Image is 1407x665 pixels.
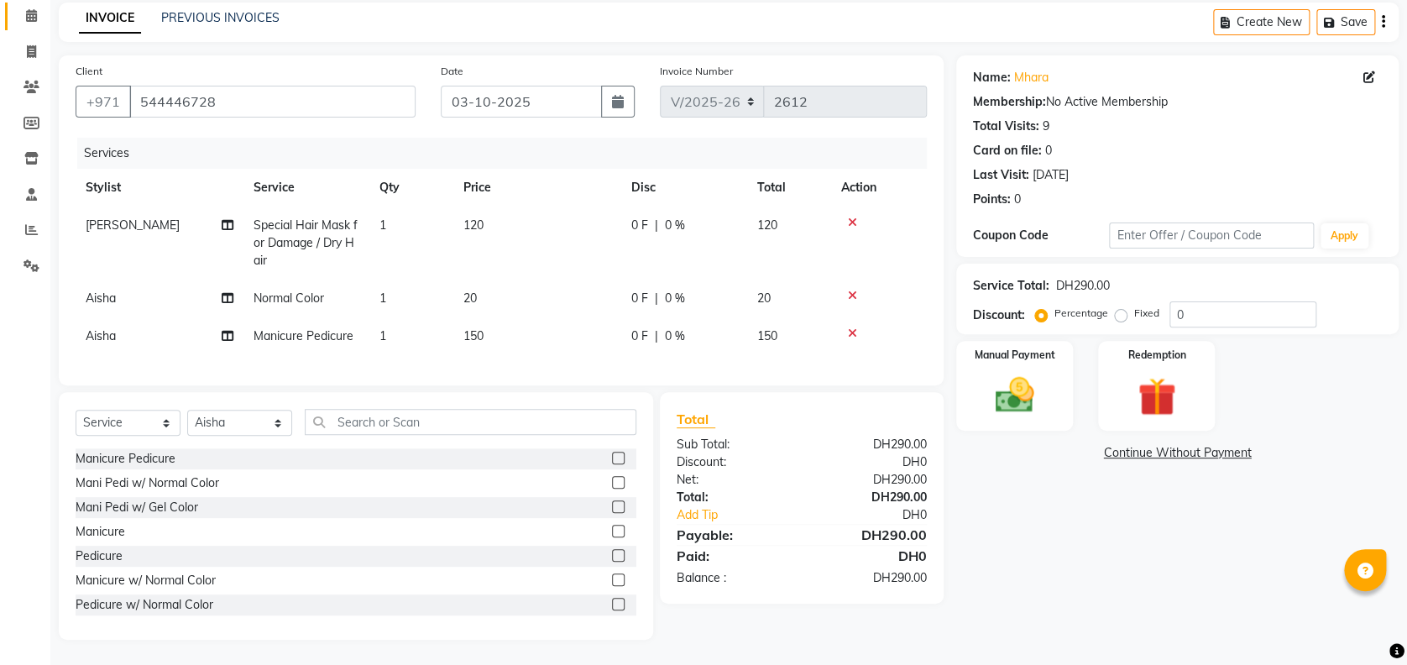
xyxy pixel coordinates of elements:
[757,217,777,233] span: 120
[973,93,1382,111] div: No Active Membership
[1126,373,1188,421] img: _gift.svg
[973,142,1042,160] div: Card on file:
[453,169,621,207] th: Price
[305,409,636,435] input: Search or Scan
[86,291,116,306] span: Aisha
[973,69,1011,86] div: Name:
[1056,277,1110,295] div: DH290.00
[677,411,715,428] span: Total
[655,217,658,234] span: |
[973,191,1011,208] div: Points:
[973,118,1039,135] div: Total Visits:
[254,217,358,268] span: Special Hair Mask for Damage / Dry Hair
[254,328,353,343] span: Manicure Pedicure
[824,506,939,524] div: DH0
[747,169,831,207] th: Total
[129,86,416,118] input: Search by Name/Mobile/Email/Code
[254,291,324,306] span: Normal Color
[1321,223,1368,249] button: Apply
[379,217,386,233] span: 1
[76,499,198,516] div: Mani Pedi w/ Gel Color
[973,227,1109,244] div: Coupon Code
[76,572,216,589] div: Manicure w/ Normal Color
[631,290,648,307] span: 0 F
[1134,306,1159,321] label: Fixed
[76,169,243,207] th: Stylist
[463,217,484,233] span: 120
[665,217,685,234] span: 0 %
[664,453,802,471] div: Discount:
[76,86,131,118] button: +971
[973,277,1049,295] div: Service Total:
[664,569,802,587] div: Balance :
[655,290,658,307] span: |
[379,291,386,306] span: 1
[757,291,771,306] span: 20
[802,471,939,489] div: DH290.00
[973,306,1025,324] div: Discount:
[664,525,802,545] div: Payable:
[831,169,927,207] th: Action
[463,328,484,343] span: 150
[76,450,175,468] div: Manicure Pedicure
[79,3,141,34] a: INVOICE
[369,169,453,207] th: Qty
[441,64,463,79] label: Date
[631,217,648,234] span: 0 F
[802,453,939,471] div: DH0
[76,523,125,541] div: Manicure
[665,290,685,307] span: 0 %
[86,217,180,233] span: [PERSON_NAME]
[802,569,939,587] div: DH290.00
[975,348,1055,363] label: Manual Payment
[76,64,102,79] label: Client
[621,169,747,207] th: Disc
[983,373,1045,417] img: _cash.svg
[1213,9,1310,35] button: Create New
[960,444,1395,462] a: Continue Without Payment
[463,291,477,306] span: 20
[660,64,733,79] label: Invoice Number
[1045,142,1052,160] div: 0
[76,474,219,492] div: Mani Pedi w/ Normal Color
[86,328,116,343] span: Aisha
[664,436,802,453] div: Sub Total:
[1014,191,1021,208] div: 0
[802,436,939,453] div: DH290.00
[76,596,213,614] div: Pedicure w/ Normal Color
[664,489,802,506] div: Total:
[757,328,777,343] span: 150
[1316,9,1375,35] button: Save
[664,546,802,566] div: Paid:
[802,546,939,566] div: DH0
[802,489,939,506] div: DH290.00
[631,327,648,345] span: 0 F
[1127,348,1185,363] label: Redemption
[1054,306,1108,321] label: Percentage
[77,138,939,169] div: Services
[664,471,802,489] div: Net:
[1109,223,1313,249] input: Enter Offer / Coupon Code
[973,93,1046,111] div: Membership:
[973,166,1029,184] div: Last Visit:
[379,328,386,343] span: 1
[161,10,280,25] a: PREVIOUS INVOICES
[1033,166,1069,184] div: [DATE]
[76,547,123,565] div: Pedicure
[802,525,939,545] div: DH290.00
[243,169,369,207] th: Service
[665,327,685,345] span: 0 %
[655,327,658,345] span: |
[1043,118,1049,135] div: 9
[664,506,825,524] a: Add Tip
[1014,69,1049,86] a: Mhara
